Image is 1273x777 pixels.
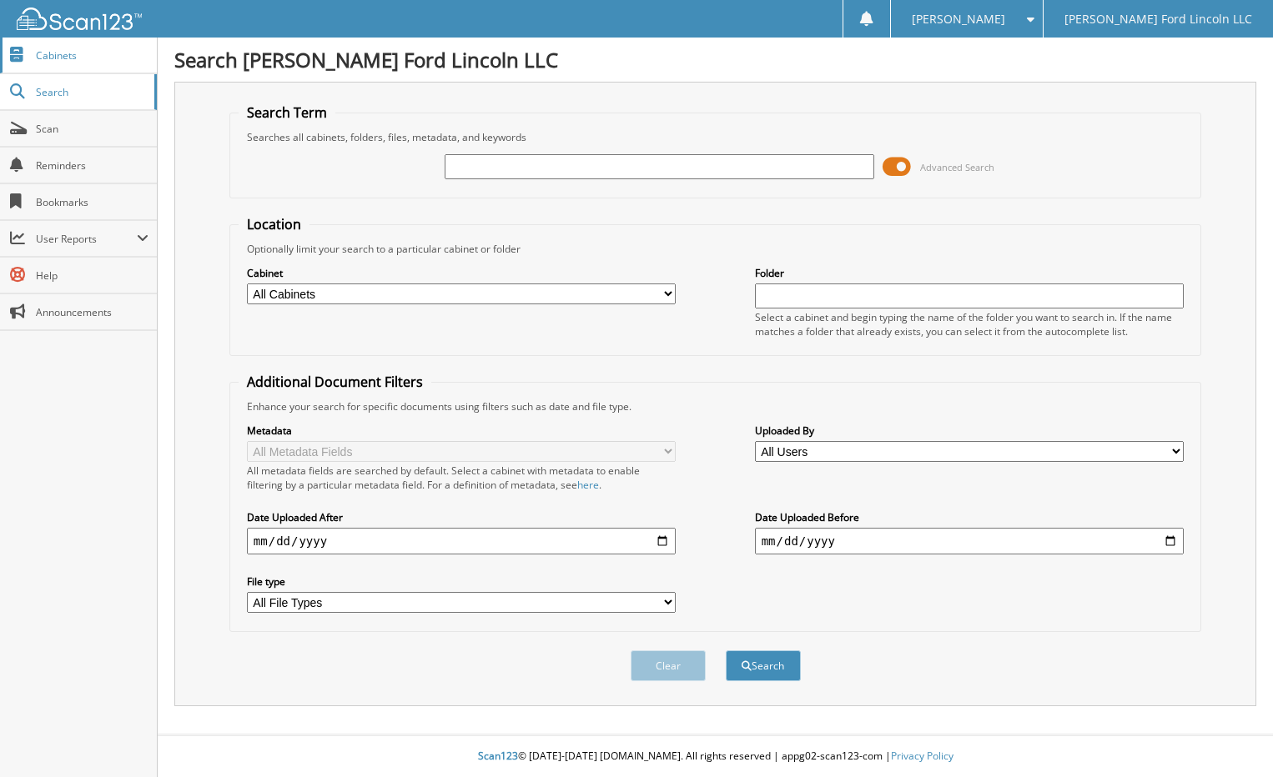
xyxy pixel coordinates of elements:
span: Cabinets [36,48,148,63]
span: Scan123 [478,749,518,763]
span: [PERSON_NAME] Ford Lincoln LLC [1064,14,1252,24]
label: Date Uploaded After [247,510,676,524]
button: Clear [631,650,706,681]
span: [PERSON_NAME] [912,14,1005,24]
span: Reminders [36,158,148,173]
span: Advanced Search [920,161,994,173]
span: Scan [36,122,148,136]
div: Optionally limit your search to a particular cabinet or folder [239,242,1192,256]
label: Metadata [247,424,676,438]
label: Uploaded By [755,424,1184,438]
label: Cabinet [247,266,676,280]
a: Privacy Policy [891,749,953,763]
div: Select a cabinet and begin typing the name of the folder you want to search in. If the name match... [755,310,1184,338]
label: Date Uploaded Before [755,510,1184,524]
a: here [577,478,599,492]
span: Help [36,268,148,283]
label: File type [247,574,676,589]
span: Search [36,85,146,99]
legend: Location [239,215,309,233]
div: Searches all cabinets, folders, files, metadata, and keywords [239,130,1192,144]
span: Bookmarks [36,195,148,209]
legend: Additional Document Filters [239,373,431,391]
button: Search [726,650,801,681]
div: © [DATE]-[DATE] [DOMAIN_NAME]. All rights reserved | appg02-scan123-com | [158,736,1273,777]
span: User Reports [36,232,137,246]
label: Folder [755,266,1184,280]
span: Announcements [36,305,148,319]
input: end [755,528,1184,554]
legend: Search Term [239,103,335,122]
input: start [247,528,676,554]
h1: Search [PERSON_NAME] Ford Lincoln LLC [174,46,1256,73]
div: All metadata fields are searched by default. Select a cabinet with metadata to enable filtering b... [247,464,676,492]
img: scan123-logo-white.svg [17,8,142,30]
div: Enhance your search for specific documents using filters such as date and file type. [239,399,1192,414]
iframe: Chat Widget [1190,697,1273,777]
